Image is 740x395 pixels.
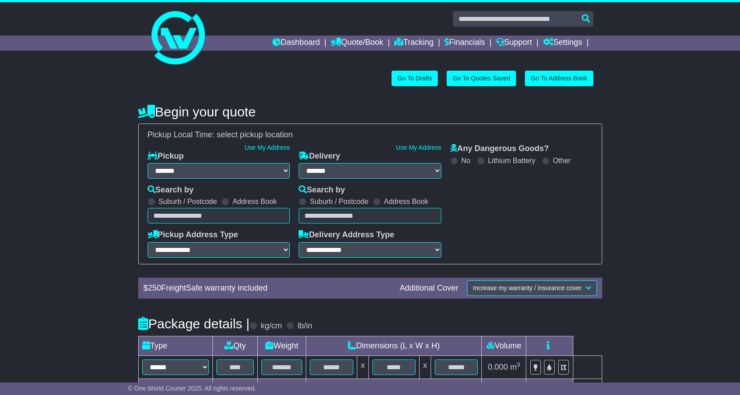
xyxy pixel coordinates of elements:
[212,336,258,355] td: Qty
[396,144,441,151] a: Use My Address
[553,156,571,165] label: Other
[331,36,383,51] a: Quote/Book
[488,363,508,371] span: 0.000
[395,283,463,293] div: Additional Cover
[392,71,438,86] a: Go To Drafts
[299,185,345,195] label: Search by
[444,36,485,51] a: Financials
[260,321,282,331] label: kg/cm
[128,385,256,392] span: © One World Courier 2025. All rights reserved.
[258,336,306,355] td: Weight
[143,130,597,140] div: Pickup Local Time:
[138,104,602,119] h4: Begin your quote
[510,363,520,371] span: m
[420,355,431,379] td: x
[543,36,582,51] a: Settings
[517,361,520,368] sup: 3
[299,230,394,240] label: Delivery Address Type
[148,283,161,292] span: 250
[138,336,212,355] td: Type
[272,36,320,51] a: Dashboard
[310,197,368,206] label: Suburb / Postcode
[357,355,368,379] td: x
[299,152,340,161] label: Delivery
[467,280,596,296] button: Increase my warranty / insurance cover
[297,321,312,331] label: lb/in
[450,144,549,154] label: Any Dangerous Goods?
[488,156,536,165] label: Lithium Battery
[217,130,293,139] span: select pickup location
[139,283,396,293] div: $ FreightSafe warranty included
[148,185,194,195] label: Search by
[394,36,433,51] a: Tracking
[138,316,250,331] h4: Package details |
[159,197,217,206] label: Suburb / Postcode
[384,197,428,206] label: Address Book
[244,144,290,151] a: Use My Address
[525,71,593,86] a: Go To Address Book
[306,336,482,355] td: Dimensions (L x W x H)
[148,230,238,240] label: Pickup Address Type
[496,36,532,51] a: Support
[148,152,184,161] label: Pickup
[232,197,277,206] label: Address Book
[473,284,581,291] span: Increase my warranty / insurance cover
[447,71,516,86] a: Go To Quotes Saved
[482,336,526,355] td: Volume
[461,156,470,165] label: No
